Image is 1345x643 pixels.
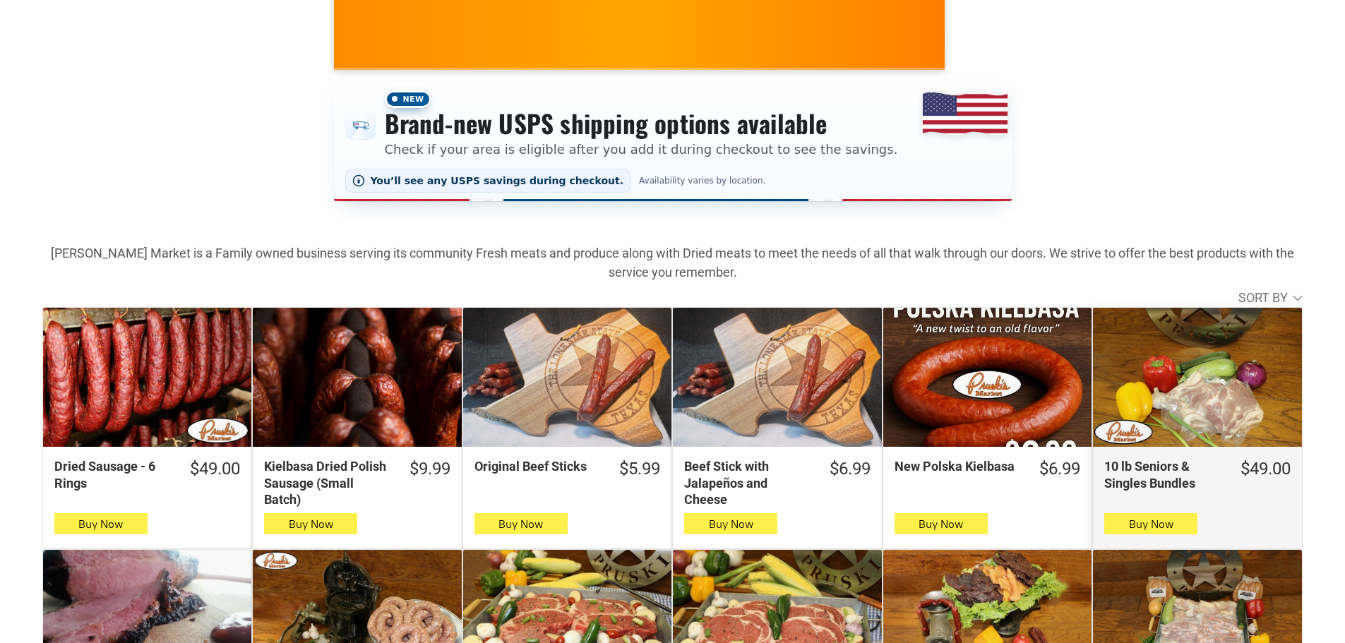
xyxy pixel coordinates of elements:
[264,458,390,507] div: Kielbasa Dried Polish Sausage (Small Batch)
[1104,513,1197,534] button: Buy Now
[410,458,450,480] div: $9.99
[253,458,461,507] a: $9.99Kielbasa Dried Polish Sausage (Small Batch)
[463,458,671,480] a: $5.99Original Beef Sticks
[1093,458,1301,491] a: $49.0010 lb Seniors & Singles Bundles
[54,513,148,534] button: Buy Now
[264,513,357,534] button: Buy Now
[636,176,768,186] span: Availability varies by location.
[673,458,881,507] a: $6.99Beef Stick with Jalapeños and Cheese
[463,308,671,447] a: Original Beef Sticks
[942,26,1219,49] span: [PERSON_NAME] MARKET
[895,513,988,534] button: Buy Now
[54,458,172,491] div: Dried Sausage - 6 Rings
[43,458,251,491] a: $49.00Dried Sausage - 6 Rings
[1093,308,1301,447] a: 10 lb Seniors &amp; Singles Bundles
[619,458,660,480] div: $5.99
[895,458,1021,474] div: New Polska Kielbasa
[51,246,1294,280] strong: [PERSON_NAME] Market is a Family owned business serving its community Fresh meats and produce alo...
[830,458,871,480] div: $6.99
[709,517,753,531] span: Buy Now
[1104,458,1221,491] div: 10 lb Seniors & Singles Bundles
[474,458,601,474] div: Original Beef Sticks
[371,175,624,186] span: You’ll see any USPS savings during checkout.
[78,517,123,531] span: Buy Now
[673,308,881,447] a: Beef Stick with Jalapeños and Cheese
[190,458,240,480] div: $49.00
[1129,517,1173,531] span: Buy Now
[334,81,1012,201] div: Shipping options announcement
[43,308,251,447] a: Dried Sausage - 6 Rings
[883,308,1092,447] a: New Polska Kielbasa
[253,308,461,447] a: Kielbasa Dried Polish Sausage (Small Batch)
[1241,458,1291,480] div: $49.00
[684,513,777,534] button: Buy Now
[474,513,568,534] button: Buy Now
[919,517,963,531] span: Buy Now
[498,517,543,531] span: Buy Now
[385,90,431,108] span: New
[385,140,898,159] p: Check if your area is eligible after you add it during checkout to see the savings.
[883,458,1092,480] a: $6.99New Polska Kielbasa
[1039,458,1080,480] div: $6.99
[684,458,811,507] div: Beef Stick with Jalapeños and Cheese
[385,108,898,139] h3: Brand-new USPS shipping options available
[289,517,333,531] span: Buy Now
